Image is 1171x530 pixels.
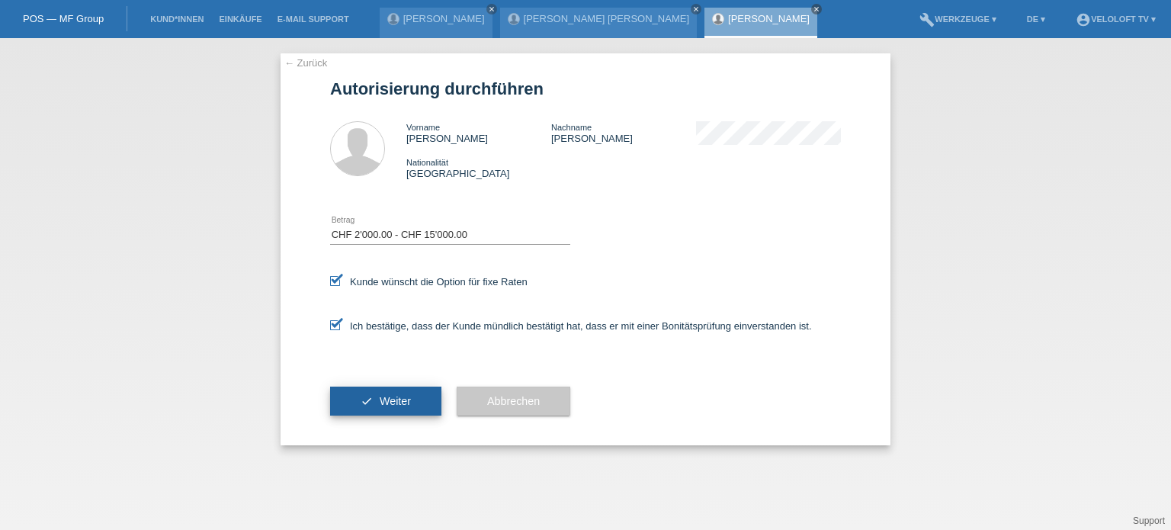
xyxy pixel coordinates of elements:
[284,57,327,69] a: ← Zurück
[487,395,540,407] span: Abbrechen
[524,13,689,24] a: [PERSON_NAME] [PERSON_NAME]
[406,121,551,144] div: [PERSON_NAME]
[692,5,700,13] i: close
[691,4,701,14] a: close
[728,13,810,24] a: [PERSON_NAME]
[403,13,485,24] a: [PERSON_NAME]
[23,13,104,24] a: POS — MF Group
[813,5,820,13] i: close
[1019,14,1053,24] a: DE ▾
[486,4,497,14] a: close
[1076,12,1091,27] i: account_circle
[551,121,696,144] div: [PERSON_NAME]
[330,79,841,98] h1: Autorisierung durchführen
[1133,516,1165,526] a: Support
[406,158,448,167] span: Nationalität
[919,12,935,27] i: build
[143,14,211,24] a: Kund*innen
[330,320,812,332] label: Ich bestätige, dass der Kunde mündlich bestätigt hat, dass er mit einer Bonitätsprüfung einversta...
[551,123,592,132] span: Nachname
[912,14,1004,24] a: buildWerkzeuge ▾
[380,395,411,407] span: Weiter
[457,387,570,416] button: Abbrechen
[270,14,357,24] a: E-Mail Support
[406,156,551,179] div: [GEOGRAPHIC_DATA]
[406,123,440,132] span: Vorname
[361,395,373,407] i: check
[488,5,496,13] i: close
[811,4,822,14] a: close
[211,14,269,24] a: Einkäufe
[330,387,441,416] button: check Weiter
[330,276,528,287] label: Kunde wünscht die Option für fixe Raten
[1068,14,1163,24] a: account_circleVeloLoft TV ▾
